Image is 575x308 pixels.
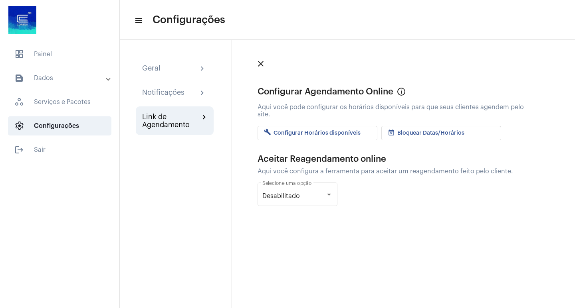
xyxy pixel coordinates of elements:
[262,193,300,199] span: Desabilitado
[142,64,161,74] div: Geral
[142,88,184,98] div: Notificações
[14,97,24,107] span: sidenav icon
[153,14,225,26] span: Configurações
[134,16,142,25] mat-icon: sidenav icon
[258,168,532,175] div: Aqui você configura a ferramenta para aceitar um reagendamento feito pelo cliente.
[5,69,119,88] mat-expansion-panel-header: sidenav iconDados
[388,130,464,136] span: Bloquear Datas/Horários
[258,87,393,96] div: Configurar Agendamento Online
[198,88,207,98] mat-icon: chevron_right
[6,4,38,36] img: d4669ae0-8c07-2337-4f67-34b0df7f5ae4.jpeg
[8,45,111,64] span: Painel
[14,73,107,83] mat-panel-title: Dados
[8,140,111,159] span: Sair
[14,121,24,131] span: sidenav icon
[14,49,24,59] span: sidenav icon
[393,84,409,100] button: Info
[14,145,24,155] mat-icon: sidenav icon
[8,116,111,135] span: Configurações
[258,154,532,164] div: Aceitar Reagendamento online
[264,128,274,138] mat-icon: build
[397,87,406,96] mat-icon: Info
[198,64,207,74] mat-icon: chevron_right
[8,92,111,112] span: Serviços e Pacotes
[258,104,532,118] div: Aqui você pode configurar os horários disponíveis para que seus clientes agendem pelo site.
[200,113,207,122] mat-icon: chevron_right
[142,113,200,129] div: Link de Agendamento
[256,59,266,69] mat-icon: close
[388,129,397,139] mat-icon: event_busy
[14,73,24,83] mat-icon: sidenav icon
[381,126,501,140] button: Bloquear Datas/Horários
[258,126,377,140] button: Configurar Horários disponíveis
[264,130,361,136] span: Configurar Horários disponíveis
